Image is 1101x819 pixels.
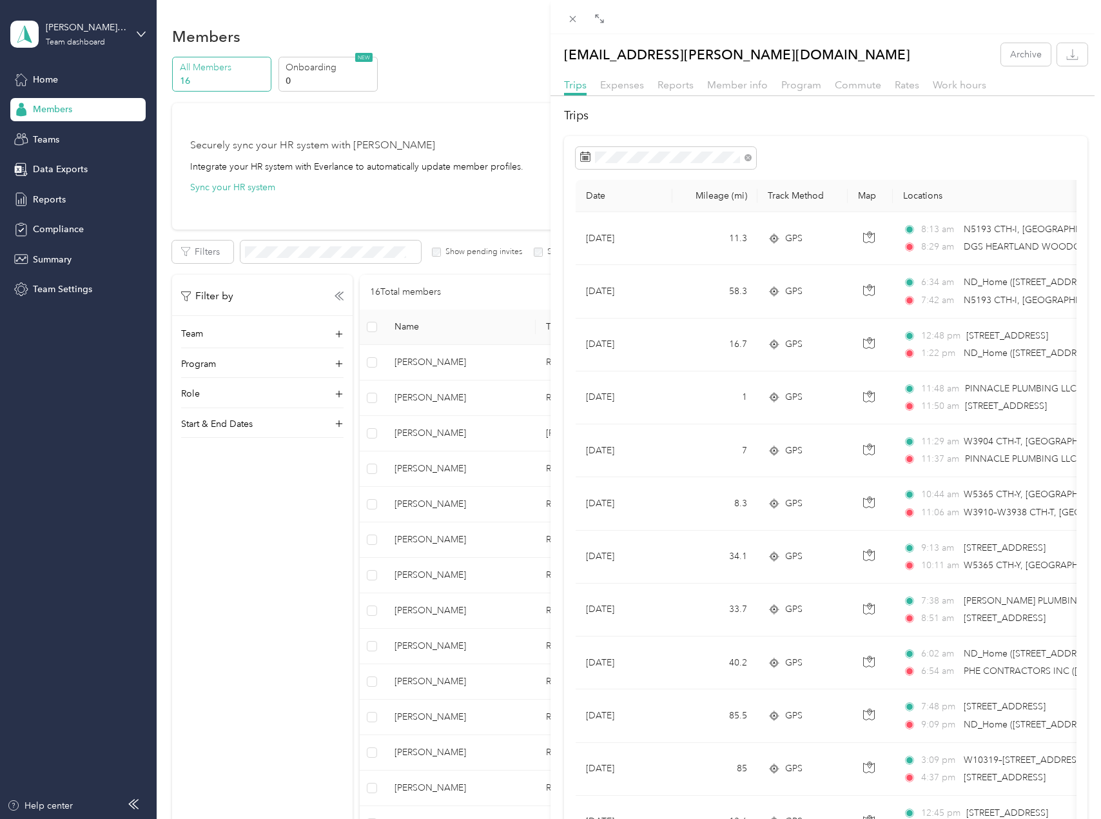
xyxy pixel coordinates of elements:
span: GPS [785,284,803,299]
span: Program [781,79,821,91]
td: [DATE] [576,371,672,424]
span: 9:09 pm [921,718,958,732]
td: 58.3 [672,265,757,318]
td: [DATE] [576,424,672,477]
span: 7:38 am [921,594,958,608]
span: 1:22 pm [921,346,958,360]
span: Reports [658,79,694,91]
span: 12:48 pm [921,329,960,343]
span: GPS [785,549,803,564]
iframe: Everlance-gr Chat Button Frame [1029,747,1101,819]
td: [DATE] [576,265,672,318]
td: 33.7 [672,584,757,636]
td: 85 [672,743,757,796]
span: 10:11 am [921,558,958,573]
td: 7 [672,424,757,477]
span: GPS [785,232,803,246]
span: [STREET_ADDRESS] [964,613,1046,624]
span: GPS [785,337,803,351]
span: 10:44 am [921,488,958,502]
span: [STREET_ADDRESS] [964,701,1046,712]
span: 4:37 pm [921,771,958,785]
span: GPS [785,497,803,511]
span: [STREET_ADDRESS] [964,542,1046,553]
span: GPS [785,656,803,670]
button: Archive [1001,43,1051,66]
td: 85.5 [672,689,757,742]
p: [EMAIL_ADDRESS][PERSON_NAME][DOMAIN_NAME] [564,43,910,66]
td: [DATE] [576,636,672,689]
td: [DATE] [576,319,672,371]
span: 6:54 am [921,664,958,678]
span: 11:29 am [921,435,958,449]
td: 40.2 [672,636,757,689]
span: Rates [895,79,919,91]
span: 9:13 am [921,541,958,555]
span: 11:06 am [921,506,958,520]
h2: Trips [564,107,1087,124]
span: 7:48 pm [921,700,958,714]
span: 11:48 am [921,382,959,396]
span: 11:50 am [921,399,959,413]
td: [DATE] [576,584,672,636]
span: 8:29 am [921,240,958,254]
span: Member info [707,79,768,91]
th: Date [576,180,672,212]
th: Map [848,180,893,212]
td: 11.3 [672,212,757,265]
span: Trips [564,79,587,91]
th: Mileage (mi) [672,180,757,212]
span: Commute [835,79,881,91]
span: GPS [785,444,803,458]
td: 16.7 [672,319,757,371]
span: GPS [785,602,803,617]
span: 8:51 am [921,611,958,626]
span: 6:34 am [921,275,958,290]
td: [DATE] [576,689,672,742]
td: [DATE] [576,743,672,796]
span: 6:02 am [921,647,958,661]
td: [DATE] [576,477,672,530]
span: [STREET_ADDRESS] [966,807,1048,818]
span: 8:13 am [921,222,958,237]
td: [DATE] [576,212,672,265]
span: GPS [785,709,803,723]
th: Track Method [757,180,848,212]
span: [STREET_ADDRESS] [965,400,1047,411]
span: [STREET_ADDRESS] [966,330,1048,341]
span: Work hours [933,79,986,91]
td: 1 [672,371,757,424]
td: [DATE] [576,531,672,584]
span: 11:37 am [921,452,959,466]
span: 7:42 am [921,293,958,308]
span: 3:09 pm [921,753,958,767]
td: 8.3 [672,477,757,530]
span: GPS [785,762,803,776]
span: [STREET_ADDRESS] [964,772,1046,783]
span: Expenses [600,79,644,91]
span: GPS [785,390,803,404]
td: 34.1 [672,531,757,584]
